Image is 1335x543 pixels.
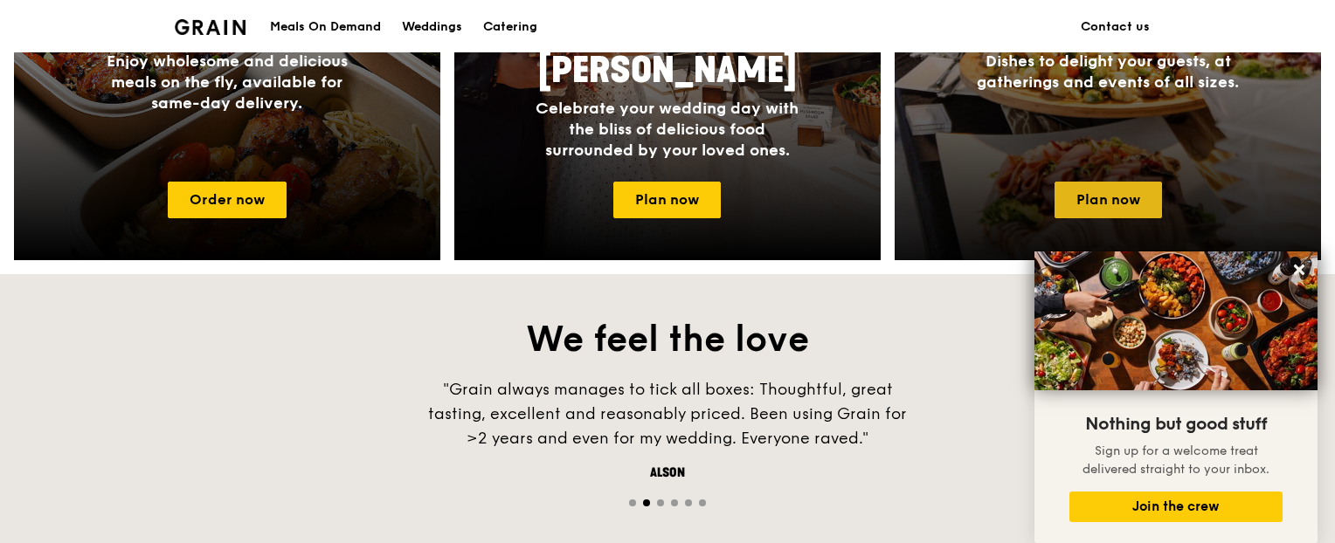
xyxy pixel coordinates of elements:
[270,1,381,53] div: Meals On Demand
[107,52,348,113] span: Enjoy wholesome and delicious meals on the fly, available for same-day delivery.
[405,464,930,482] div: Alson
[175,19,246,35] img: Grain
[402,1,462,53] div: Weddings
[1034,251,1318,390] img: DSC07876-Edit02-Large.jpeg
[629,499,636,506] span: Go to slide 1
[657,499,664,506] span: Go to slide 3
[168,182,287,218] a: Order now
[1070,1,1160,53] a: Contact us
[536,99,799,160] span: Celebrate your wedding day with the bliss of delicious food surrounded by your loved ones.
[671,499,678,506] span: Go to slide 4
[391,1,473,53] a: Weddings
[1069,491,1283,522] button: Join the crew
[699,499,706,506] span: Go to slide 6
[613,182,721,218] a: Plan now
[483,1,537,53] div: Catering
[685,499,692,506] span: Go to slide 5
[1055,182,1162,218] a: Plan now
[1083,443,1269,477] span: Sign up for a welcome treat delivered straight to your inbox.
[473,1,548,53] a: Catering
[1085,414,1267,435] span: Nothing but good stuff
[1285,256,1313,284] button: Close
[643,499,650,506] span: Go to slide 2
[405,377,930,450] div: "Grain always manages to tick all boxes: Thoughtful, great tasting, excellent and reasonably pric...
